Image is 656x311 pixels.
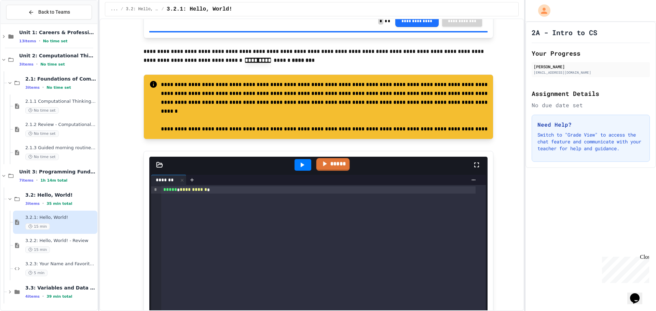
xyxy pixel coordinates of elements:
[42,85,44,90] span: •
[43,39,68,43] span: No time set
[25,154,59,160] span: No time set
[537,131,644,152] p: Switch to "Grade View" to access the chat feature and communicate with your teacher for help and ...
[19,39,36,43] span: 13 items
[25,238,96,244] span: 3.2.2: Hello, World! - Review
[6,5,92,19] button: Back to Teams
[42,201,44,206] span: •
[46,201,72,206] span: 35 min total
[36,178,38,183] span: •
[25,215,96,221] span: 3.2.1: Hello, World!
[42,294,44,299] span: •
[25,285,96,291] span: 3.3: Variables and Data Types
[121,6,123,12] span: /
[36,61,38,67] span: •
[19,178,33,183] span: 7 items
[19,62,33,67] span: 3 items
[531,3,552,18] div: My Account
[40,62,65,67] span: No time set
[627,284,649,304] iframe: chat widget
[599,254,649,283] iframe: chat widget
[25,192,96,198] span: 3.2: Hello, World!
[38,9,70,16] span: Back to Teams
[162,6,164,12] span: /
[40,178,67,183] span: 1h 14m total
[534,63,648,70] div: [PERSON_NAME]
[25,223,50,230] span: 15 min
[25,246,50,253] span: 15 min
[534,70,648,75] div: [EMAIL_ADDRESS][DOMAIN_NAME]
[25,261,96,267] span: 3.2.3: Your Name and Favorite Movie
[532,89,650,98] h2: Assignment Details
[25,270,47,276] span: 5 min
[25,130,59,137] span: No time set
[126,6,159,12] span: 3.2: Hello, World!
[46,85,71,90] span: No time set
[25,76,96,82] span: 2.1: Foundations of Computational Thinking
[25,99,96,104] span: 2.1.1 Computational Thinking and Problem Solving
[532,48,650,58] h2: Your Progress
[3,3,47,43] div: Chat with us now!Close
[111,6,118,12] span: ...
[46,294,72,299] span: 39 min total
[532,101,650,109] div: No due date set
[25,122,96,128] span: 2.1.2 Review - Computational Thinking and Problem Solving
[19,29,96,36] span: Unit 1: Careers & Professionalism
[167,5,232,13] span: 3.2.1: Hello, World!
[19,53,96,59] span: Unit 2: Computational Thinking & Problem-Solving
[39,38,40,44] span: •
[25,294,40,299] span: 4 items
[25,201,40,206] span: 3 items
[25,107,59,114] span: No time set
[25,145,96,151] span: 2.1.3 Guided morning routine flowchart
[537,121,644,129] h3: Need Help?
[532,28,597,37] h1: 2A - Intro to CS
[25,85,40,90] span: 3 items
[19,169,96,175] span: Unit 3: Programming Fundamentals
